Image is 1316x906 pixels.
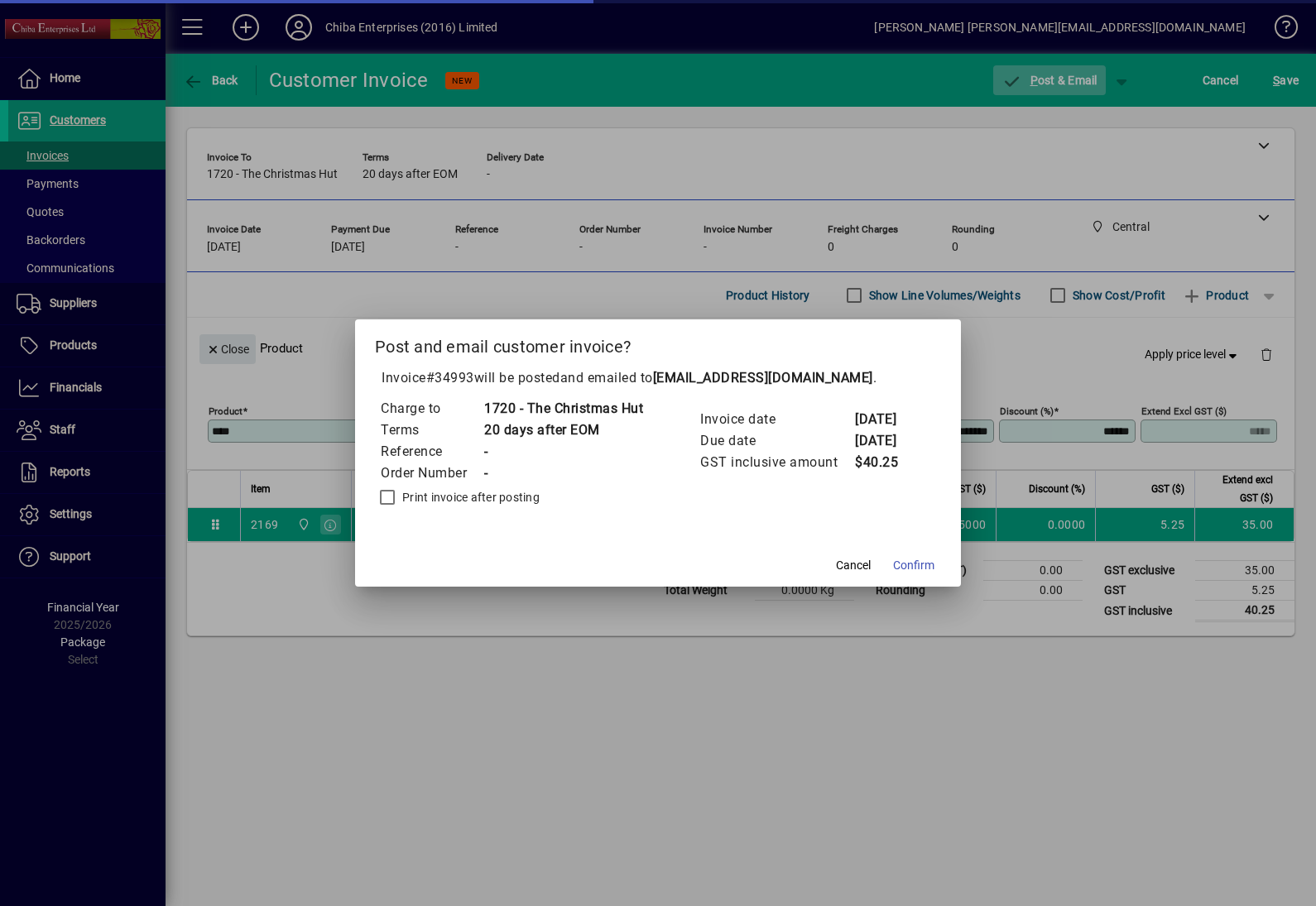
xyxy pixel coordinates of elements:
[836,557,871,574] span: Cancel
[699,430,854,452] td: Due date
[854,452,920,473] td: $40.25
[380,441,483,463] td: Reference
[653,370,873,386] b: [EMAIL_ADDRESS][DOMAIN_NAME]
[355,319,961,367] h2: Post and email customer invoice?
[854,430,920,452] td: [DATE]
[483,419,643,441] td: 20 days after EOM
[399,489,540,506] label: Print invoice after posting
[827,550,880,580] button: Cancel
[380,398,483,419] td: Charge to
[483,441,643,463] td: -
[699,409,854,430] td: Invoice date
[893,557,934,574] span: Confirm
[426,370,474,386] span: #34993
[483,463,643,484] td: -
[886,550,941,580] button: Confirm
[699,452,854,473] td: GST inclusive amount
[854,409,920,430] td: [DATE]
[375,368,941,388] p: Invoice will be posted .
[380,419,483,441] td: Terms
[380,463,483,484] td: Order Number
[483,398,643,419] td: 1720 - The Christmas Hut
[560,370,873,386] span: and emailed to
